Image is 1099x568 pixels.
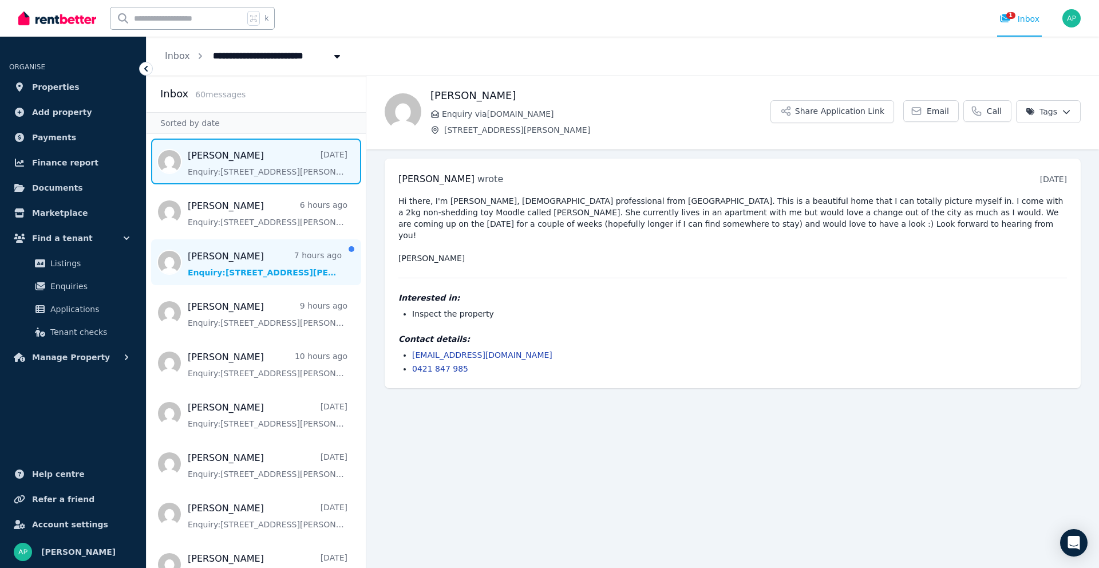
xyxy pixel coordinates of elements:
[9,513,137,536] a: Account settings
[32,467,85,481] span: Help centre
[18,10,96,27] img: RentBetter
[398,195,1067,264] pre: Hi there, I'm [PERSON_NAME], [DEMOGRAPHIC_DATA] professional from [GEOGRAPHIC_DATA]. This is a be...
[9,63,45,71] span: ORGANISE
[32,231,93,245] span: Find a tenant
[32,105,92,119] span: Add property
[9,202,137,224] a: Marketplace
[32,492,94,506] span: Refer a friend
[963,100,1011,122] a: Call
[9,176,137,199] a: Documents
[1062,9,1081,27] img: Aurora Pagonis
[1006,12,1015,19] span: 1
[1040,175,1067,184] time: [DATE]
[1060,529,1088,557] div: Open Intercom Messenger
[160,86,188,102] h2: Inbox
[1016,100,1081,123] button: Tags
[188,401,347,429] a: [PERSON_NAME][DATE]Enquiry:[STREET_ADDRESS][PERSON_NAME].
[999,13,1039,25] div: Inbox
[188,300,347,329] a: [PERSON_NAME]9 hours agoEnquiry:[STREET_ADDRESS][PERSON_NAME].
[903,100,959,122] a: Email
[188,502,347,530] a: [PERSON_NAME][DATE]Enquiry:[STREET_ADDRESS][PERSON_NAME].
[412,308,1067,319] li: Inspect the property
[32,80,80,94] span: Properties
[477,173,503,184] span: wrote
[398,333,1067,345] h4: Contact details:
[430,88,770,104] h1: [PERSON_NAME]
[32,206,88,220] span: Marketplace
[9,463,137,486] a: Help centre
[188,250,342,278] a: [PERSON_NAME]7 hours agoEnquiry:[STREET_ADDRESS][PERSON_NAME].
[412,364,468,373] a: 0421 847 985
[14,275,132,298] a: Enquiries
[398,173,475,184] span: [PERSON_NAME]
[444,124,770,136] span: [STREET_ADDRESS][PERSON_NAME]
[32,131,76,144] span: Payments
[50,257,128,270] span: Listings
[147,37,361,76] nav: Breadcrumb
[14,252,132,275] a: Listings
[32,518,108,531] span: Account settings
[9,488,137,511] a: Refer a friend
[385,93,421,130] img: Rene
[770,100,894,123] button: Share Application Link
[264,14,268,23] span: k
[9,126,137,149] a: Payments
[442,108,770,120] span: Enquiry via [DOMAIN_NAME]
[9,346,137,369] button: Manage Property
[14,298,132,321] a: Applications
[927,105,949,117] span: Email
[9,151,137,174] a: Finance report
[195,90,246,99] span: 60 message s
[1026,106,1057,117] span: Tags
[147,112,366,134] div: Sorted by date
[14,543,32,561] img: Aurora Pagonis
[41,545,116,559] span: [PERSON_NAME]
[14,321,132,344] a: Tenant checks
[50,279,128,293] span: Enquiries
[987,105,1002,117] span: Call
[50,302,128,316] span: Applications
[188,149,347,178] a: [PERSON_NAME][DATE]Enquiry:[STREET_ADDRESS][PERSON_NAME].
[165,50,190,61] a: Inbox
[32,156,98,169] span: Finance report
[398,292,1067,303] h4: Interested in:
[32,350,110,364] span: Manage Property
[50,325,128,339] span: Tenant checks
[188,451,347,480] a: [PERSON_NAME][DATE]Enquiry:[STREET_ADDRESS][PERSON_NAME].
[32,181,83,195] span: Documents
[188,350,347,379] a: [PERSON_NAME]10 hours agoEnquiry:[STREET_ADDRESS][PERSON_NAME].
[9,101,137,124] a: Add property
[412,350,552,360] a: [EMAIL_ADDRESS][DOMAIN_NAME]
[188,199,347,228] a: [PERSON_NAME]6 hours agoEnquiry:[STREET_ADDRESS][PERSON_NAME].
[9,227,137,250] button: Find a tenant
[9,76,137,98] a: Properties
